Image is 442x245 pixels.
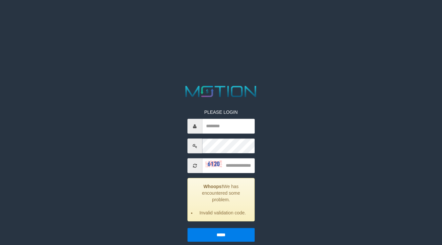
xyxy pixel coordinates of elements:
img: captcha [205,160,222,167]
li: Invalid validation code. [196,210,249,216]
div: We has encountered some problem. [187,178,255,222]
p: PLEASE LOGIN [187,109,255,116]
img: MOTION_logo.png [182,84,260,99]
strong: Whoops! [203,184,223,189]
